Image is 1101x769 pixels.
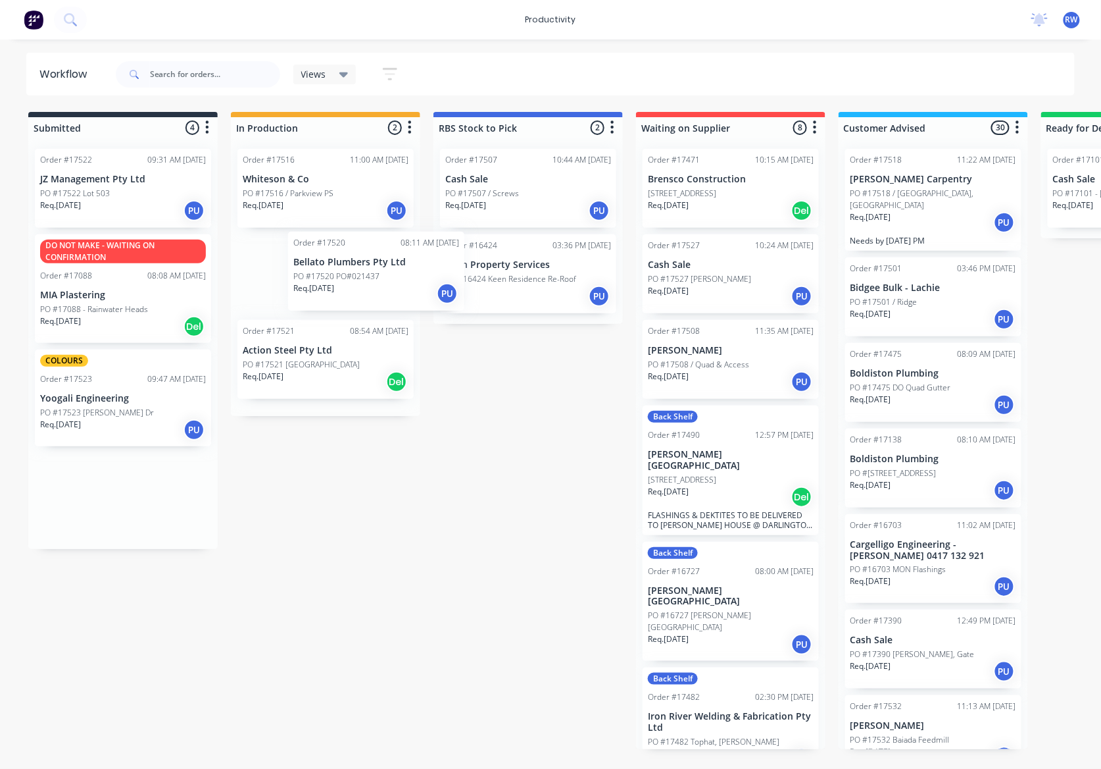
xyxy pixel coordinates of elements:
div: productivity [519,10,583,30]
img: Factory [24,10,43,30]
span: Views [301,67,326,81]
input: Search for orders... [150,61,280,88]
div: Workflow [39,66,93,82]
span: RW [1065,14,1078,26]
